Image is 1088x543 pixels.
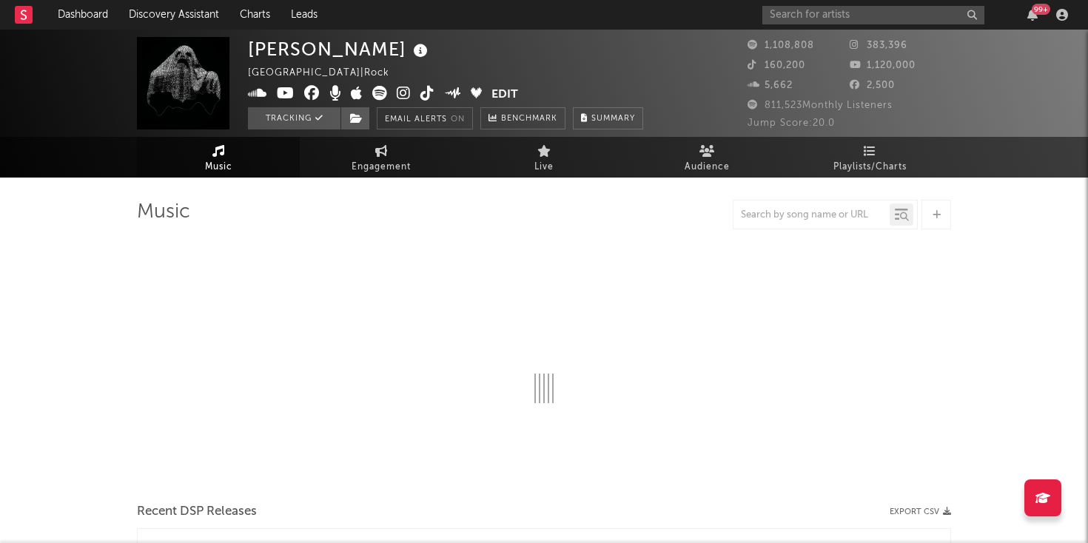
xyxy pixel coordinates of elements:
span: Benchmark [501,110,557,128]
button: Email AlertsOn [377,107,473,129]
button: Tracking [248,107,340,129]
span: Summary [591,115,635,123]
span: Engagement [352,158,411,176]
button: Summary [573,107,643,129]
span: Playlists/Charts [833,158,907,176]
button: Edit [491,86,518,104]
input: Search for artists [762,6,984,24]
span: 5,662 [748,81,793,90]
span: Audience [685,158,730,176]
span: 160,200 [748,61,805,70]
span: 1,108,808 [748,41,814,50]
span: Live [534,158,554,176]
span: Jump Score: 20.0 [748,118,835,128]
span: Music [205,158,232,176]
a: Benchmark [480,107,565,129]
button: Export CSV [890,507,951,516]
span: Recent DSP Releases [137,503,257,521]
div: [PERSON_NAME] [248,37,431,61]
a: Playlists/Charts [788,137,951,178]
input: Search by song name or URL [733,209,890,221]
div: 99 + [1032,4,1050,15]
span: 2,500 [850,81,895,90]
div: [GEOGRAPHIC_DATA] | Rock [248,64,406,82]
em: On [451,115,465,124]
a: Audience [625,137,788,178]
span: 1,120,000 [850,61,916,70]
a: Music [137,137,300,178]
button: 99+ [1027,9,1038,21]
span: 383,396 [850,41,907,50]
span: 811,523 Monthly Listeners [748,101,893,110]
a: Live [463,137,625,178]
a: Engagement [300,137,463,178]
